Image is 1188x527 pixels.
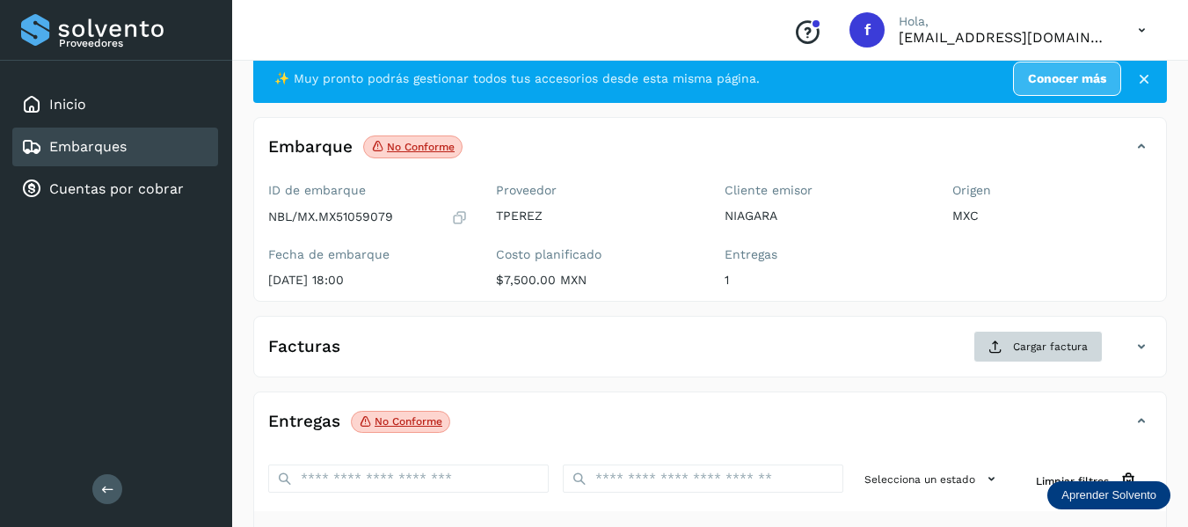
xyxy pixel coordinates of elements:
div: EntregasNo conforme [254,406,1166,450]
h4: Entregas [268,412,340,432]
a: Cuentas por cobrar [49,180,184,197]
label: Proveedor [496,183,696,198]
button: Cargar factura [973,331,1103,362]
button: Limpiar filtros [1022,465,1152,497]
div: Embarques [12,128,218,166]
p: [DATE] 18:00 [268,273,468,288]
label: Cliente emisor [725,183,924,198]
label: Costo planificado [496,247,696,262]
button: Selecciona un estado [857,465,1008,494]
a: Inicio [49,96,86,113]
h4: Facturas [268,337,340,357]
p: NBL/MX.MX51059079 [268,209,393,224]
div: EmbarqueNo conforme [254,132,1166,176]
div: FacturasCargar factura [254,331,1166,377]
p: No conforme [375,415,442,428]
p: Hola, [899,14,1110,29]
div: Aprender Solvento [1047,481,1170,509]
p: 1 [725,273,924,288]
label: Origen [952,183,1152,198]
a: Embarques [49,138,127,155]
span: ✨ Muy pronto podrás gestionar todos tus accesorios desde esta misma página. [274,70,760,88]
label: ID de embarque [268,183,468,198]
p: MXC [952,209,1152,223]
a: Conocer más [1013,62,1121,96]
p: finanzastransportesperez@gmail.com [899,29,1110,46]
p: Proveedores [59,37,211,49]
span: Cargar factura [1013,339,1088,355]
h4: Embarque [268,137,353,157]
p: $7,500.00 MXN [496,273,696,288]
p: TPEREZ [496,209,696,223]
label: Fecha de embarque [268,247,468,262]
p: Aprender Solvento [1061,488,1156,502]
p: No conforme [387,141,455,153]
p: NIAGARA [725,209,924,223]
span: Limpiar filtros [1036,473,1109,489]
label: Entregas [725,247,924,262]
div: Cuentas por cobrar [12,170,218,209]
div: Inicio [12,85,218,124]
